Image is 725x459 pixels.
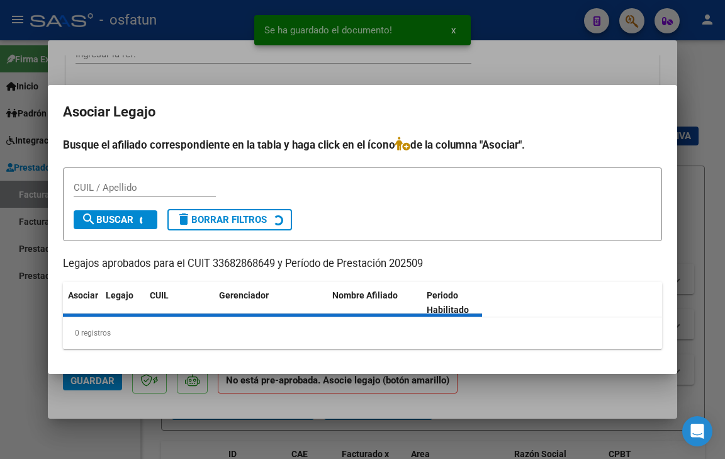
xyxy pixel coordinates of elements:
[74,210,157,229] button: Buscar
[63,137,662,153] h4: Busque el afiliado correspondiente en la tabla y haga click en el ícono de la columna "Asociar".
[214,282,327,324] datatable-header-cell: Gerenciador
[101,282,145,324] datatable-header-cell: Legajo
[63,256,662,272] p: Legajos aprobados para el CUIT 33682868649 y Período de Prestación 202509
[145,282,214,324] datatable-header-cell: CUIL
[176,212,191,227] mat-icon: delete
[219,290,269,300] span: Gerenciador
[427,290,469,315] span: Periodo Habilitado
[81,212,96,227] mat-icon: search
[63,317,662,349] div: 0 registros
[150,290,169,300] span: CUIL
[332,290,398,300] span: Nombre Afiliado
[106,290,133,300] span: Legajo
[176,214,267,225] span: Borrar Filtros
[63,100,662,124] h2: Asociar Legajo
[81,214,133,225] span: Buscar
[327,282,422,324] datatable-header-cell: Nombre Afiliado
[167,209,292,230] button: Borrar Filtros
[63,282,101,324] datatable-header-cell: Asociar
[422,282,507,324] datatable-header-cell: Periodo Habilitado
[682,416,712,446] div: Open Intercom Messenger
[68,290,98,300] span: Asociar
